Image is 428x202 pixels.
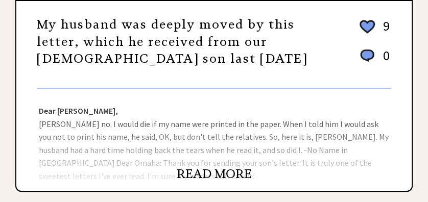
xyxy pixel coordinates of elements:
div: [PERSON_NAME] no. I would die if my name were printed in the paper. When I told him I would ask y... [16,89,412,191]
a: READ MORE [177,166,252,182]
img: heart_outline%202.png [358,18,376,36]
td: 0 [378,47,390,74]
strong: Dear [PERSON_NAME], [39,106,118,116]
img: message_round%201.png [358,47,376,64]
a: My husband was deeply moved by this letter, which he received from our [DEMOGRAPHIC_DATA] son las... [37,17,307,66]
td: 9 [378,17,390,46]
